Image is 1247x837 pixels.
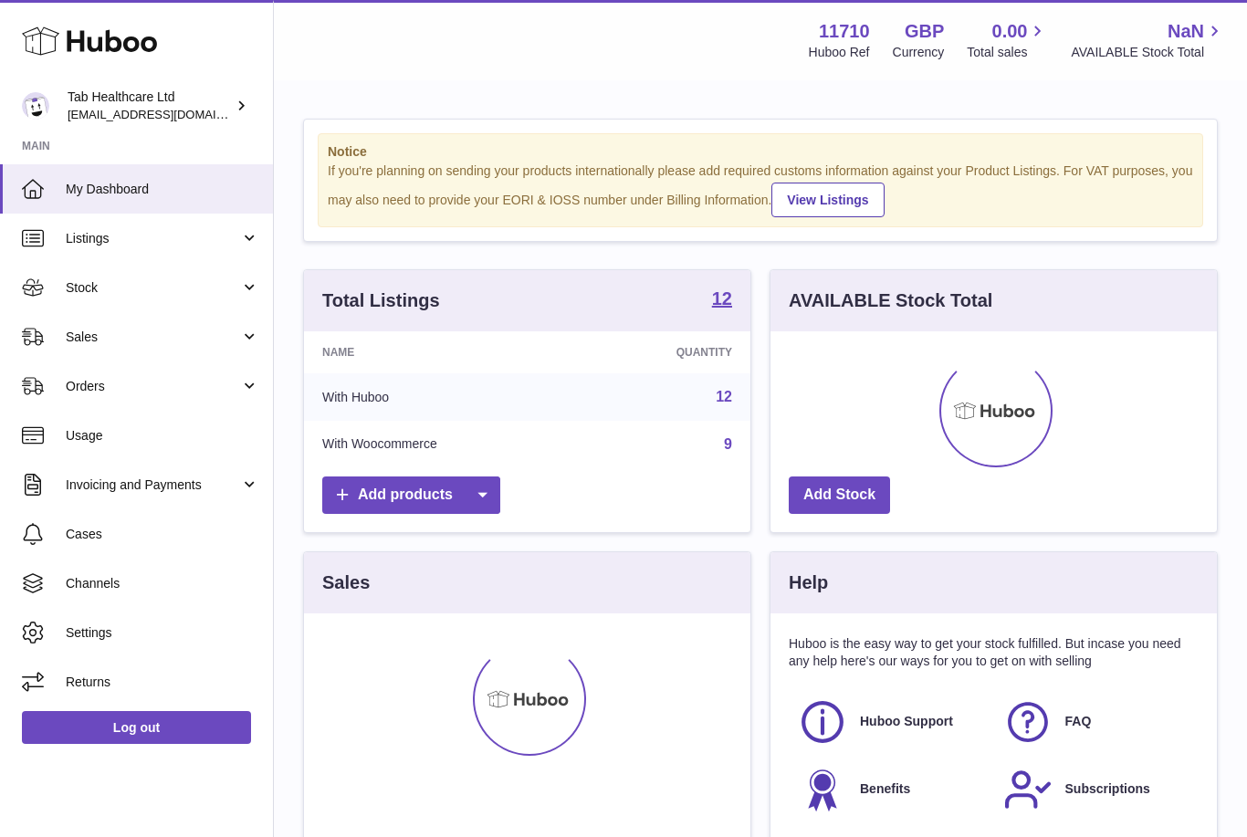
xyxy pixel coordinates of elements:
[322,288,440,313] h3: Total Listings
[66,329,240,346] span: Sales
[712,289,732,308] strong: 12
[304,373,581,421] td: With Huboo
[905,19,944,44] strong: GBP
[1003,765,1190,814] a: Subscriptions
[992,19,1028,44] span: 0.00
[789,476,890,514] a: Add Stock
[789,635,1199,670] p: Huboo is the easy way to get your stock fulfilled. But incase you need any help here's our ways f...
[66,230,240,247] span: Listings
[789,288,992,313] h3: AVAILABLE Stock Total
[819,19,870,44] strong: 11710
[66,427,259,445] span: Usage
[66,624,259,642] span: Settings
[581,331,750,373] th: Quantity
[809,44,870,61] div: Huboo Ref
[328,162,1193,217] div: If you're planning on sending your products internationally please add required customs informati...
[798,765,985,814] a: Benefits
[322,570,370,595] h3: Sales
[66,378,240,395] span: Orders
[66,279,240,297] span: Stock
[860,713,953,730] span: Huboo Support
[1071,19,1225,61] a: NaN AVAILABLE Stock Total
[789,570,828,595] h3: Help
[68,107,268,121] span: [EMAIL_ADDRESS][DOMAIN_NAME]
[22,711,251,744] a: Log out
[66,575,259,592] span: Channels
[724,436,732,452] a: 9
[716,389,732,404] a: 12
[66,526,259,543] span: Cases
[1065,713,1092,730] span: FAQ
[1003,697,1190,747] a: FAQ
[322,476,500,514] a: Add products
[66,674,259,691] span: Returns
[22,92,49,120] img: sabiredjamgoz@tabhealthcare.co.uk
[304,421,581,468] td: With Woocommerce
[68,89,232,123] div: Tab Healthcare Ltd
[66,476,240,494] span: Invoicing and Payments
[860,780,910,798] span: Benefits
[967,44,1048,61] span: Total sales
[1168,19,1204,44] span: NaN
[328,143,1193,161] strong: Notice
[771,183,884,217] a: View Listings
[304,331,581,373] th: Name
[893,44,945,61] div: Currency
[1065,780,1150,798] span: Subscriptions
[798,697,985,747] a: Huboo Support
[66,181,259,198] span: My Dashboard
[967,19,1048,61] a: 0.00 Total sales
[1071,44,1225,61] span: AVAILABLE Stock Total
[712,289,732,311] a: 12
